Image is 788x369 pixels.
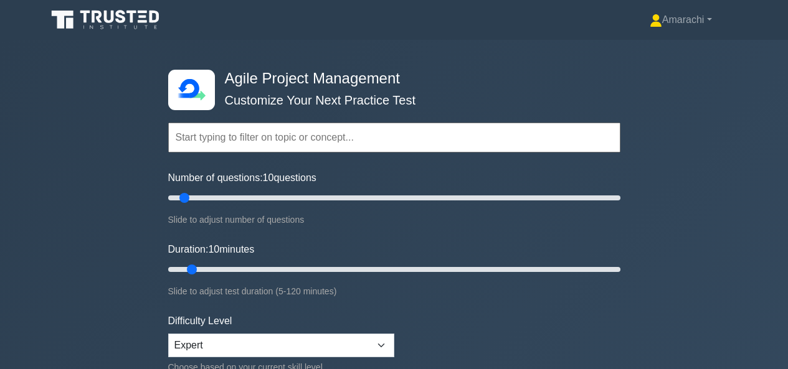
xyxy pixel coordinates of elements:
label: Difficulty Level [168,314,232,329]
a: Amarachi [620,7,742,32]
span: 10 [208,244,219,255]
div: Slide to adjust number of questions [168,212,620,227]
h4: Agile Project Management [220,70,559,88]
label: Number of questions: questions [168,170,316,185]
span: 10 [263,172,274,183]
div: Slide to adjust test duration (5-120 minutes) [168,284,620,299]
label: Duration: minutes [168,242,255,257]
input: Start typing to filter on topic or concept... [168,123,620,152]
